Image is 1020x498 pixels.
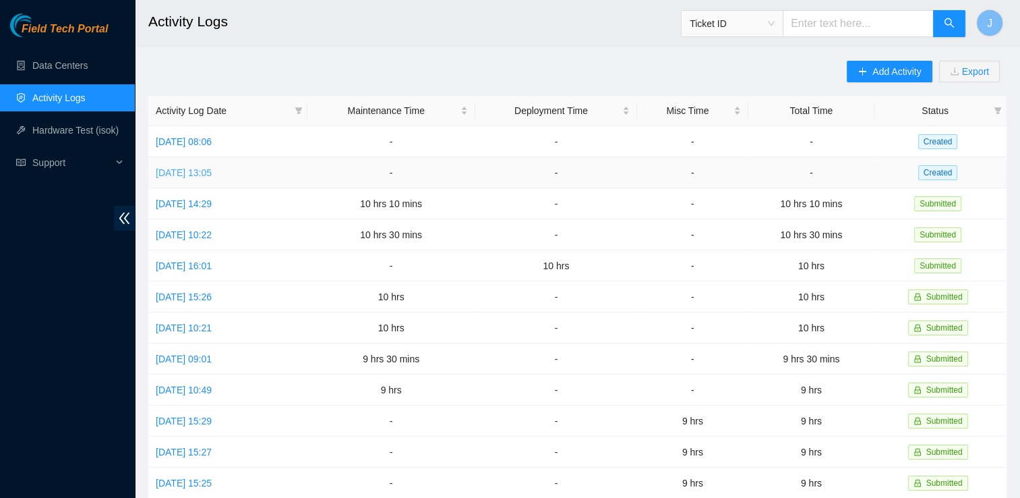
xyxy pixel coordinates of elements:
[976,9,1003,36] button: J
[858,67,867,78] span: plus
[926,323,963,333] span: Submitted
[156,292,212,302] a: [DATE] 15:26
[637,406,748,437] td: 9 hrs
[926,416,963,426] span: Submitted
[156,167,212,178] a: [DATE] 13:05
[637,312,748,343] td: -
[32,60,88,71] a: Data Centers
[156,103,289,118] span: Activity Log Date
[156,416,212,426] a: [DATE] 15:29
[918,134,958,149] span: Created
[748,157,874,188] td: -
[748,343,874,375] td: 9 hrs 30 mins
[914,196,961,211] span: Submitted
[307,312,475,343] td: 10 hrs
[748,188,874,219] td: 10 hrs 10 mins
[913,448,922,456] span: lock
[475,312,637,343] td: -
[637,375,748,406] td: -
[10,24,108,42] a: Akamai TechnologiesField Tech Portal
[475,126,637,157] td: -
[913,386,922,394] span: lock
[10,13,68,37] img: Akamai Technologies
[913,417,922,425] span: lock
[475,375,637,406] td: -
[22,23,108,36] span: Field Tech Portal
[913,479,922,487] span: lock
[926,292,963,302] span: Submitted
[748,219,874,250] td: 10 hrs 30 mins
[475,281,637,312] td: -
[307,219,475,250] td: 10 hrs 30 mins
[156,478,212,489] a: [DATE] 15:25
[32,125,119,136] a: Hardware Test (isok)
[748,375,874,406] td: 9 hrs
[933,10,965,37] button: search
[939,61,1000,82] button: downloadExport
[748,281,874,312] td: 10 hrs
[926,478,963,488] span: Submitted
[307,157,475,188] td: -
[748,96,874,126] th: Total Time
[637,219,748,250] td: -
[926,447,963,457] span: Submitted
[475,437,637,468] td: -
[16,158,26,167] span: read
[637,281,748,312] td: -
[114,206,135,231] span: double-left
[637,157,748,188] td: -
[295,107,303,115] span: filter
[307,250,475,281] td: -
[637,343,748,375] td: -
[156,260,212,271] a: [DATE] 16:01
[156,354,212,364] a: [DATE] 09:01
[882,103,988,118] span: Status
[156,385,212,395] a: [DATE] 10:49
[156,198,212,209] a: [DATE] 14:29
[32,149,112,176] span: Support
[926,354,963,364] span: Submitted
[748,437,874,468] td: 9 hrs
[292,101,305,121] span: filter
[944,18,955,30] span: search
[307,188,475,219] td: 10 hrs 10 mins
[748,126,874,157] td: -
[637,126,748,157] td: -
[748,312,874,343] td: 10 hrs
[637,188,748,219] td: -
[307,375,475,406] td: 9 hrs
[475,343,637,375] td: -
[748,406,874,437] td: 9 hrs
[914,227,961,242] span: Submitted
[690,13,775,34] span: Ticket ID
[987,15,992,32] span: J
[637,250,748,281] td: -
[307,343,475,375] td: 9 hrs 30 mins
[913,324,922,332] span: lock
[783,10,934,37] input: Enter text here...
[918,165,958,180] span: Created
[475,188,637,219] td: -
[156,136,212,147] a: [DATE] 08:06
[913,293,922,301] span: lock
[637,437,748,468] td: 9 hrs
[307,437,475,468] td: -
[475,406,637,437] td: -
[307,126,475,157] td: -
[872,64,921,79] span: Add Activity
[847,61,932,82] button: plusAdd Activity
[914,258,961,273] span: Submitted
[475,157,637,188] td: -
[991,101,1004,121] span: filter
[156,229,212,240] a: [DATE] 10:22
[307,406,475,437] td: -
[926,385,963,395] span: Submitted
[307,281,475,312] td: 10 hrs
[748,250,874,281] td: 10 hrs
[156,323,212,333] a: [DATE] 10:21
[475,219,637,250] td: -
[475,250,637,281] td: 10 hrs
[32,92,86,103] a: Activity Logs
[913,355,922,363] span: lock
[156,447,212,458] a: [DATE] 15:27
